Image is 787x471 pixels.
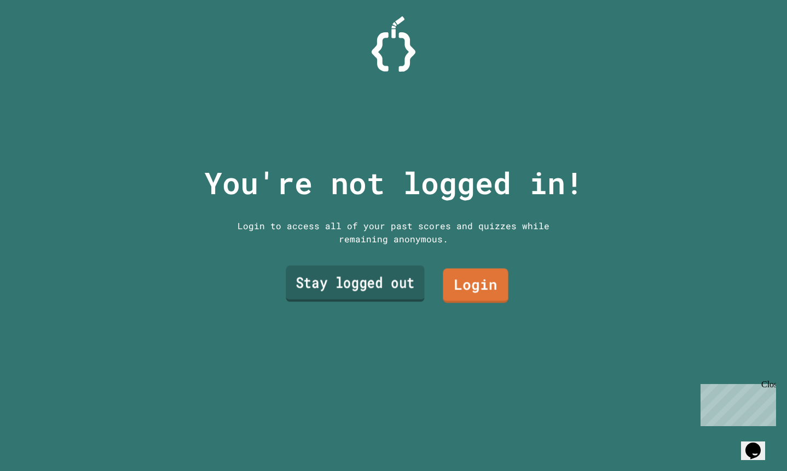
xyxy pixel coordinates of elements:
iframe: chat widget [741,427,776,460]
iframe: chat widget [696,380,776,426]
img: Logo.svg [372,16,415,72]
a: Login [443,269,508,303]
div: Chat with us now!Close [4,4,76,69]
p: You're not logged in! [204,160,583,206]
div: Login to access all of your past scores and quizzes while remaining anonymous. [229,219,558,246]
a: Stay logged out [286,266,424,302]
